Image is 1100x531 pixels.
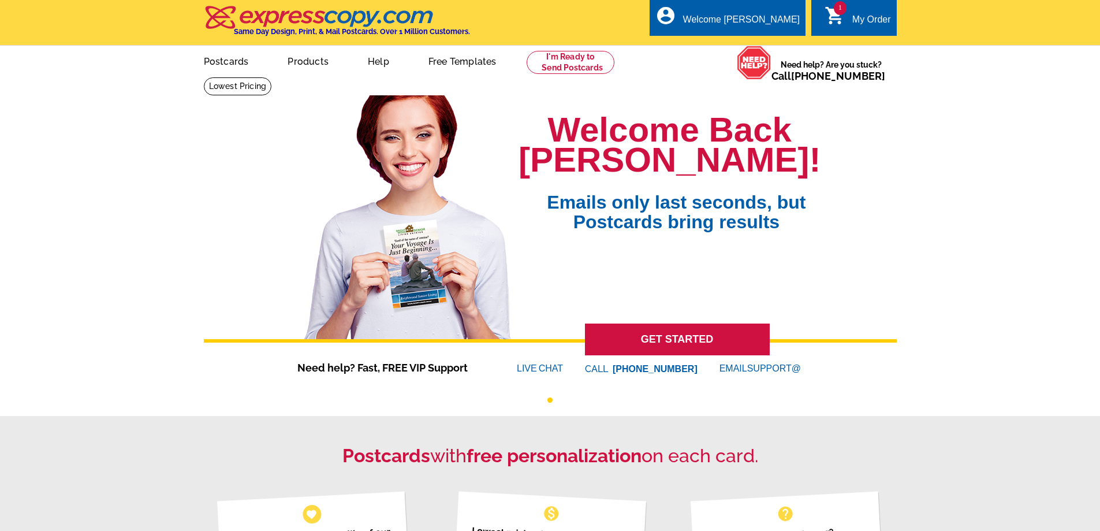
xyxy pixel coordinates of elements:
i: account_circle [655,5,676,26]
span: Emails only last seconds, but Postcards bring results [532,175,821,232]
strong: Postcards [342,445,430,466]
h1: Welcome Back [PERSON_NAME]! [519,115,821,175]
div: Welcome [PERSON_NAME] [683,14,800,31]
span: 1 [834,1,847,15]
a: GET STARTED [585,324,770,355]
a: LIVECHAT [517,363,563,373]
a: [PHONE_NUMBER] [791,70,885,82]
span: Call [771,70,885,82]
strong: free personalization [467,445,642,466]
a: Products [269,47,347,74]
span: Need help? Are you stuck? [771,59,891,82]
a: Help [349,47,408,74]
a: Postcards [185,47,267,74]
span: monetization_on [542,504,561,523]
button: 1 of 1 [547,398,553,403]
img: welcome-back-logged-in.png [297,86,519,339]
div: My Order [852,14,891,31]
span: help [776,504,795,523]
span: Need help? Fast, FREE VIP Support [297,360,482,376]
h2: with on each card. [204,445,897,467]
h4: Same Day Design, Print, & Mail Postcards. Over 1 Million Customers. [234,27,470,36]
a: 1 shopping_cart My Order [825,13,891,27]
a: Free Templates [410,47,515,74]
img: help [737,46,771,80]
font: LIVE [517,362,539,376]
a: Same Day Design, Print, & Mail Postcards. Over 1 Million Customers. [204,14,470,36]
span: favorite [305,508,318,520]
font: SUPPORT@ [747,362,803,376]
i: shopping_cart [825,5,845,26]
